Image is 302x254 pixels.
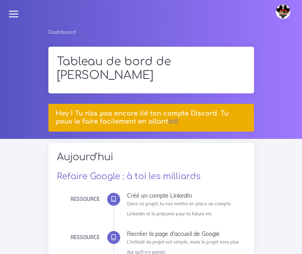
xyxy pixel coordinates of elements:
small: Dans ce projet, tu vas mettre en place un compte LinkedIn et le préparer pour ta future vie. [127,201,231,217]
div: Recréer la page d'accueil de Google [127,231,240,237]
a: Dashboard [48,30,76,35]
h1: Tableau de bord de [PERSON_NAME] [57,55,246,82]
div: Ressource [71,233,100,242]
h2: Aujourd'hui [57,151,246,169]
img: avatar [276,4,290,19]
a: ici! [168,118,178,125]
h5: Hey ! Tu n'as pas encore lié ton compte Discord. Tu peux le faire facilement en allant [56,110,246,125]
a: Refaire Google : à toi les milliards [57,171,200,181]
div: Créé un compte LinkedIn [127,193,240,198]
div: Ressource [71,195,100,204]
